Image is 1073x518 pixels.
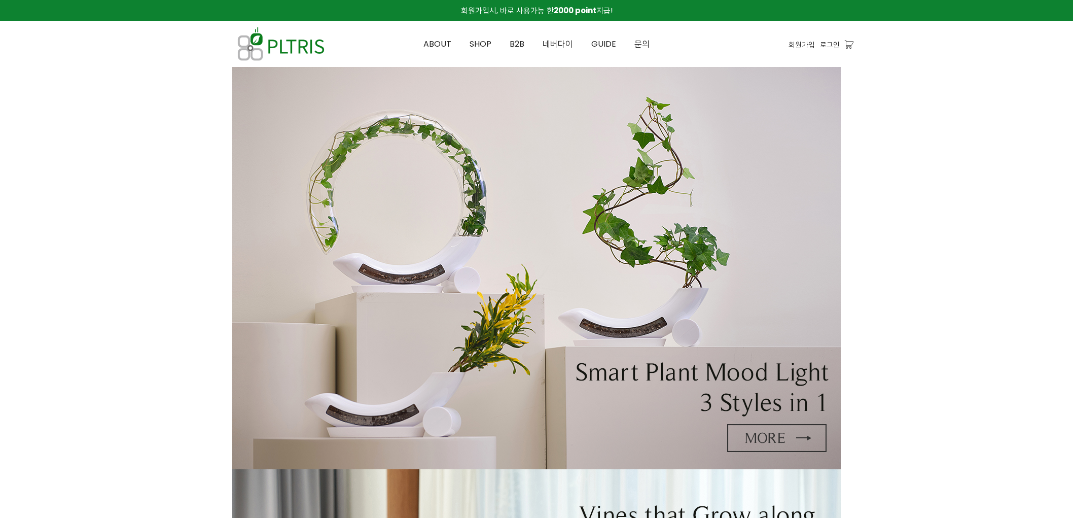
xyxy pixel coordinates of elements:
[820,39,840,50] a: 로그인
[461,5,613,16] span: 회원가입시, 바로 사용가능 한 지급!
[582,21,625,67] a: GUIDE
[500,21,533,67] a: B2B
[510,38,524,50] span: B2B
[533,21,582,67] a: 네버다이
[634,38,650,50] span: 문의
[460,21,500,67] a: SHOP
[423,38,451,50] span: ABOUT
[789,39,815,50] a: 회원가입
[554,5,596,16] strong: 2000 point
[414,21,460,67] a: ABOUT
[625,21,659,67] a: 문의
[591,38,616,50] span: GUIDE
[470,38,491,50] span: SHOP
[543,38,573,50] span: 네버다이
